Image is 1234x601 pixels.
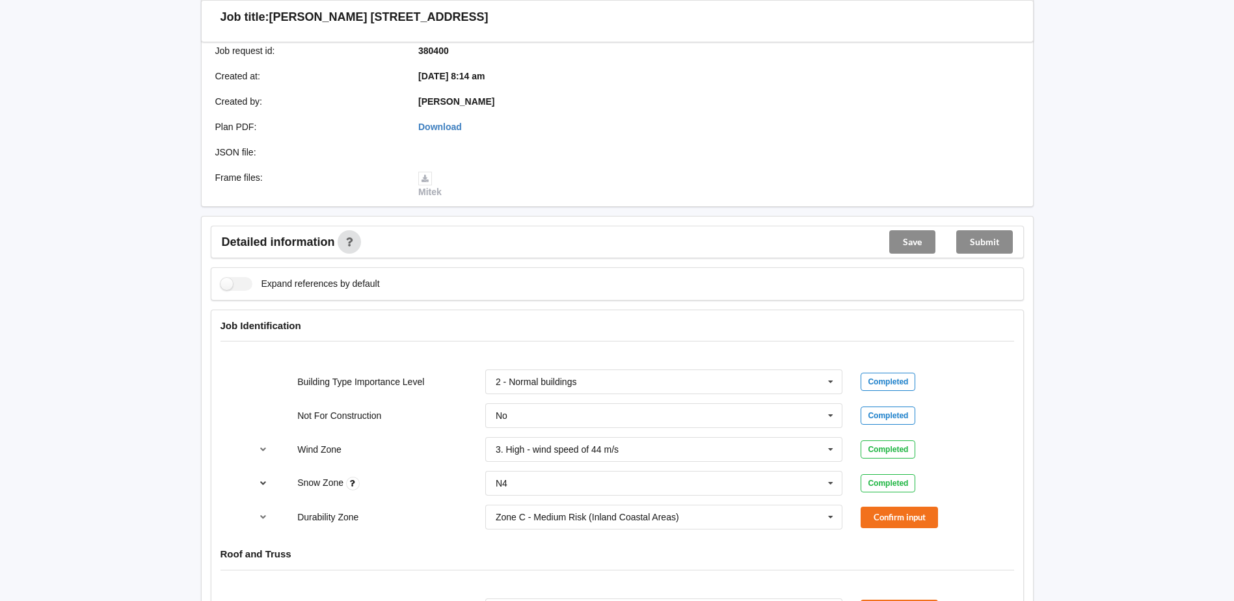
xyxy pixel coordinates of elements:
a: Download [418,122,462,132]
div: JSON file : [206,146,410,159]
button: reference-toggle [250,505,276,529]
b: [PERSON_NAME] [418,96,494,107]
label: Not For Construction [297,410,381,421]
b: [DATE] 8:14 am [418,71,485,81]
div: Frame files : [206,171,410,198]
div: Created at : [206,70,410,83]
button: Confirm input [861,507,938,528]
div: 3. High - wind speed of 44 m/s [496,445,619,454]
label: Building Type Importance Level [297,377,424,387]
div: No [496,411,507,420]
button: reference-toggle [250,438,276,461]
div: Job request id : [206,44,410,57]
div: N4 [496,479,507,488]
button: reference-toggle [250,472,276,495]
div: Completed [861,373,915,391]
div: Completed [861,440,915,459]
div: 2 - Normal buildings [496,377,577,386]
div: Completed [861,474,915,492]
div: Created by : [206,95,410,108]
label: Durability Zone [297,512,358,522]
h3: Job title: [221,10,269,25]
label: Wind Zone [297,444,342,455]
div: Zone C - Medium Risk (Inland Coastal Areas) [496,513,679,522]
b: 380400 [418,46,449,56]
div: Plan PDF : [206,120,410,133]
a: Mitek [418,172,442,197]
span: Detailed information [222,236,335,248]
h3: [PERSON_NAME] [STREET_ADDRESS] [269,10,489,25]
div: Completed [861,407,915,425]
label: Expand references by default [221,277,380,291]
h4: Roof and Truss [221,548,1014,560]
label: Snow Zone [297,477,346,488]
h4: Job Identification [221,319,1014,332]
